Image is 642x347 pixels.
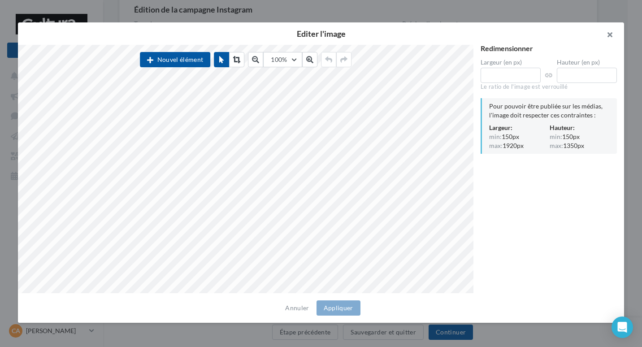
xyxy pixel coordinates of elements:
button: 100% [263,52,302,67]
span: max: [489,143,503,149]
div: 150px [489,132,550,141]
div: Open Intercom Messenger [612,317,633,338]
button: Appliquer [317,300,360,316]
label: Largeur (en px) [481,59,541,65]
span: min: [489,134,502,140]
div: 1350px [550,141,610,150]
div: Le ratio de l'image est verrouillé [481,83,617,91]
button: Nouvel élément [140,52,210,67]
div: Pour pouvoir être publiée sur les médias, l'image doit respecter ces contraintes : [489,102,610,120]
button: Annuler [282,303,312,313]
div: 1920px [489,141,550,150]
h2: Editer l'image [32,30,610,38]
div: 150px [550,132,610,141]
label: Hauteur (en px) [557,59,617,65]
div: Largeur: [489,123,550,132]
span: max: [550,143,563,149]
div: Hauteur: [550,123,610,132]
span: min: [550,134,562,140]
div: Redimensionner [481,45,617,52]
